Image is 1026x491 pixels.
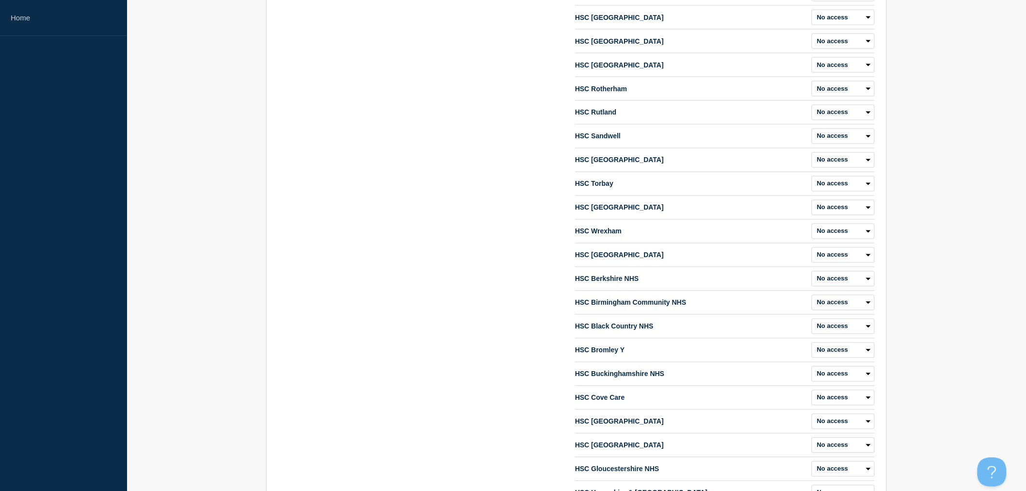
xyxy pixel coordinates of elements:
[812,390,875,406] select: role select for HSC Cove Care
[812,247,875,263] select: role select for HSC North London NHS
[575,442,808,449] p: HSC [GEOGRAPHIC_DATA]
[575,346,808,354] p: HSC Bromley Y
[812,343,875,358] select: role select for HSC Bromley Y
[812,224,875,239] select: role select for HSC Wrexham
[575,204,808,212] p: HSC [GEOGRAPHIC_DATA]
[812,271,875,287] select: role select for HSC Berkshire NHS
[575,323,808,330] p: HSC Black Country NHS
[812,438,875,453] select: role select for HSC East London NHS
[812,176,875,192] select: role select for HSC Torbay
[812,414,875,429] select: role select for HSC Dorset University NHS
[575,299,808,307] p: HSC Birmingham Community NHS
[812,295,875,311] select: role select for HSC Birmingham Community NHS
[575,418,808,426] p: HSC [GEOGRAPHIC_DATA]
[812,81,875,97] select: role select for HSC Rotherham
[575,132,808,140] p: HSC Sandwell
[812,319,875,334] select: role select for HSC Black Country NHS
[812,200,875,215] select: role select for HSC Wolverhampton
[575,465,808,473] p: HSC Gloucestershire NHS
[575,370,808,378] p: HSC Buckinghamshire NHS
[575,37,808,45] p: HSC [GEOGRAPHIC_DATA]
[575,109,808,116] p: HSC Rutland
[812,152,875,168] select: role select for HSC Surrey
[575,61,808,69] p: HSC [GEOGRAPHIC_DATA]
[812,461,875,477] select: role select for HSC Gloucestershire NHS
[978,458,1007,487] iframe: Help Scout Beacon - Open
[812,366,875,382] select: role select for HSC Buckinghamshire NHS
[812,129,875,144] select: role select for HSC Sandwell
[812,10,875,25] select: role select for HSC North Northamptonshire
[575,228,808,235] p: HSC Wrexham
[812,57,875,73] select: role select for HSC Nottinghamshire
[575,180,808,188] p: HSC Torbay
[812,105,875,120] select: role select for HSC Rutland
[575,14,808,21] p: HSC [GEOGRAPHIC_DATA]
[575,156,808,164] p: HSC [GEOGRAPHIC_DATA]
[575,85,808,93] p: HSC Rotherham
[575,275,808,283] p: HSC Berkshire NHS
[812,33,875,49] select: role select for HSC North Somerset
[575,251,808,259] p: HSC [GEOGRAPHIC_DATA]
[575,394,808,402] p: HSC Cove Care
